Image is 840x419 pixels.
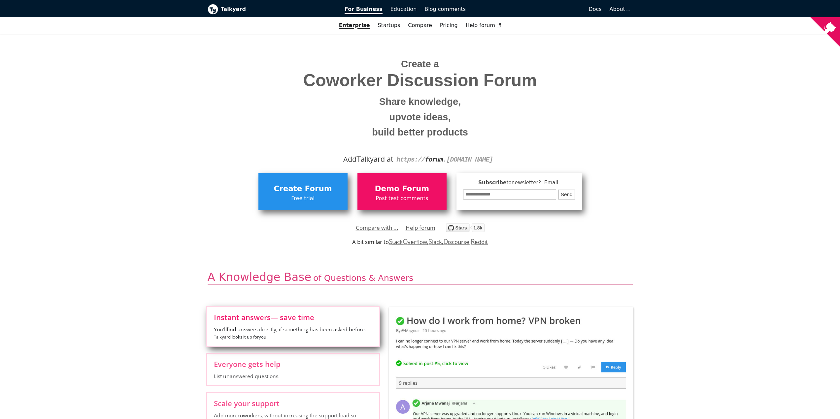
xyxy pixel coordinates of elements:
a: Help forum [406,223,435,233]
a: Blog comments [420,4,470,15]
a: About [610,6,629,12]
span: Instant answers — save time [214,314,372,321]
span: Demo Forum [361,183,443,195]
h2: A Knowledge Base [208,270,633,285]
small: upvote ideas, [213,109,628,125]
span: Education [390,6,417,12]
span: D [443,237,448,246]
span: Coworker Discussion Forum [213,71,628,90]
span: Blog comments [424,6,466,12]
a: Slack [428,238,442,246]
span: Scale your support [214,400,372,407]
img: talkyard.svg [446,224,485,232]
span: Everyone gets help [214,360,372,368]
span: Free trial [262,194,344,203]
span: Create Forum [262,183,344,195]
a: Talkyard logoTalkyard [208,4,336,15]
span: T [356,153,361,165]
small: Share knowledge, [213,94,628,109]
small: build better products [213,125,628,140]
span: O [403,237,408,246]
a: Help forum [462,20,505,31]
span: Docs [588,6,601,12]
div: Add alkyard at [213,154,628,165]
a: Demo ForumPost test comments [357,173,447,210]
a: Startups [374,20,404,31]
button: Send [558,190,575,200]
a: Pricing [436,20,462,31]
span: of Questions & Answers [313,273,413,283]
span: You'll find answers directly, if something has been asked before. [214,326,372,341]
a: Star debiki/talkyard on GitHub [446,224,485,234]
code: https:// . [DOMAIN_NAME] [396,156,493,164]
a: Education [386,4,421,15]
a: Reddit [471,238,488,246]
span: List unanswered questions. [214,373,372,380]
span: R [471,237,475,246]
span: Subscribe [463,179,575,187]
strong: forum [425,156,443,164]
a: Create ForumFree trial [258,173,348,210]
a: Compare [408,22,432,28]
a: For Business [341,4,386,15]
span: Help forum [466,22,501,28]
span: Create a [401,59,439,69]
a: Enterprise [335,20,374,31]
a: Compare with ... [356,223,398,233]
span: For Business [345,6,383,14]
a: StackOverflow [389,238,427,246]
a: Discourse [443,238,469,246]
img: Talkyard logo [208,4,218,15]
small: Talkyard looks it up for you . [214,334,267,340]
span: S [389,237,392,246]
b: Talkyard [221,5,336,14]
span: to newsletter ? Email: [506,180,560,186]
a: Docs [470,4,606,15]
span: S [428,237,432,246]
span: Post test comments [361,194,443,203]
